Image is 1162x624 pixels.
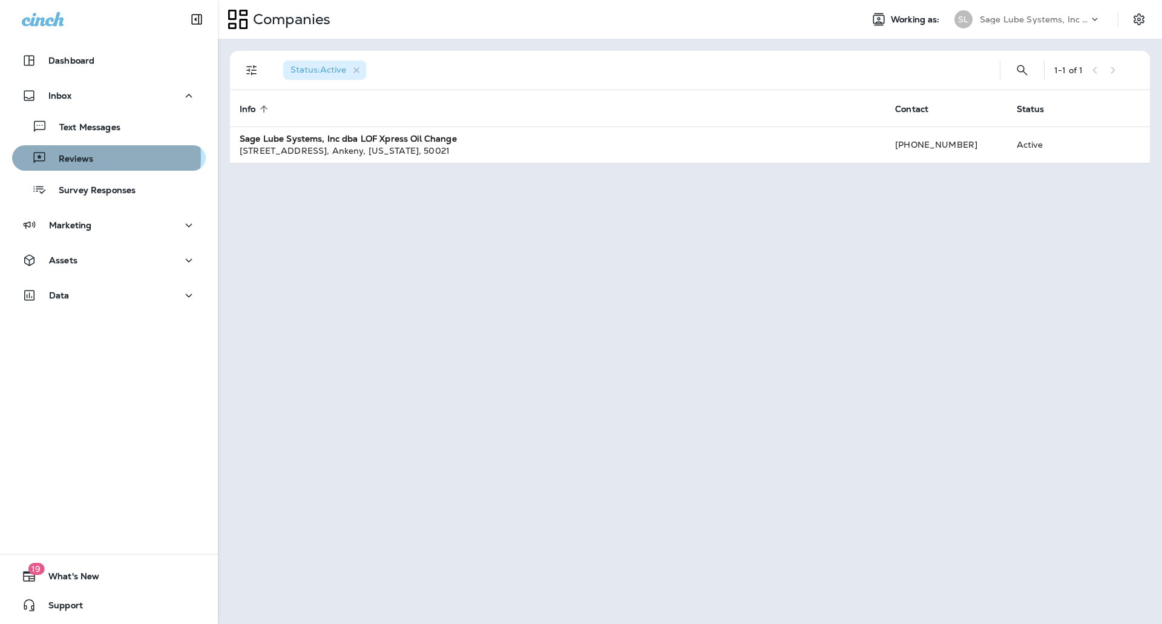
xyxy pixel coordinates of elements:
button: Reviews [12,145,206,171]
span: Working as: [891,15,942,25]
p: Inbox [48,91,71,100]
div: Status:Active [283,61,366,80]
p: Text Messages [47,122,120,134]
p: Sage Lube Systems, Inc dba LOF Xpress Oil Change [980,15,1089,24]
button: Assets [12,248,206,272]
span: Contact [895,104,928,114]
span: Status [1017,103,1060,114]
div: [STREET_ADDRESS] , Ankeny , [US_STATE] , 50021 [240,145,876,157]
p: Reviews [47,154,93,165]
button: Dashboard [12,48,206,73]
td: [PHONE_NUMBER] [885,126,1006,163]
span: Status : Active [290,64,346,75]
button: Inbox [12,84,206,108]
button: Settings [1128,8,1150,30]
div: 1 - 1 of 1 [1054,65,1083,75]
p: Companies [248,10,330,28]
button: Collapse Sidebar [180,7,214,31]
button: Text Messages [12,114,206,139]
span: Info [240,104,256,114]
p: Assets [49,255,77,265]
button: Marketing [12,213,206,237]
button: Search Companies [1010,58,1034,82]
div: SL [954,10,973,28]
span: Status [1017,104,1045,114]
p: Data [49,291,70,300]
span: What's New [36,571,99,586]
p: Dashboard [48,56,94,65]
button: Data [12,283,206,307]
span: 19 [28,563,44,575]
button: Filters [240,58,264,82]
p: Marketing [49,220,91,230]
span: Support [36,600,83,615]
button: Support [12,593,206,617]
span: Info [240,103,272,114]
td: Active [1007,126,1085,163]
button: 19What's New [12,564,206,588]
span: Contact [895,103,944,114]
p: Survey Responses [47,185,136,197]
button: Survey Responses [12,177,206,202]
strong: Sage Lube Systems, Inc dba LOF Xpress Oil Change [240,133,457,144]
